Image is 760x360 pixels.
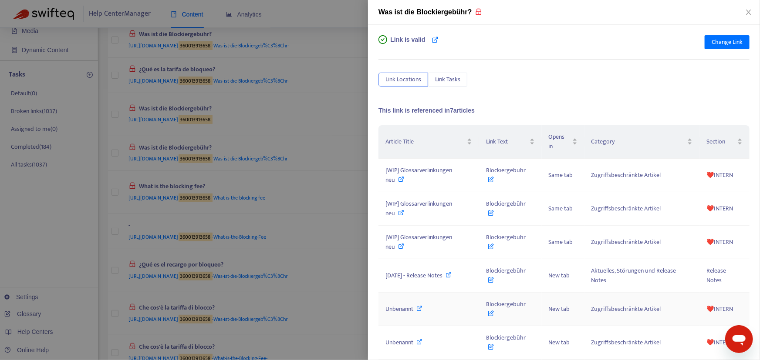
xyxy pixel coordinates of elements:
span: Category [591,137,686,147]
th: Category [584,125,699,159]
span: Release Notes [706,266,726,285]
span: Same tab [549,170,573,180]
span: close [745,9,752,16]
span: Was ist die Blockiergebühr? [378,8,472,16]
span: Opens in [549,132,571,151]
span: Zugriffsbeschränkte Artikel [591,170,661,180]
button: Change Link [705,35,750,49]
button: Link Tasks [428,73,467,87]
span: Link Text [486,137,528,147]
span: Unbenannt [385,304,413,314]
iframe: Schaltfläche zum Öffnen des Messaging-Fensters [725,325,753,353]
span: Article Title [385,137,465,147]
span: Section [706,137,736,147]
span: This link is referenced in 7 articles [378,107,475,114]
span: Blockiergebühr [486,199,526,218]
span: Blockiergebühr [486,299,526,319]
span: Link Locations [385,75,421,84]
span: Blockiergebühr [486,333,526,352]
span: Aktuelles, Störungen und Release Notes [591,266,676,285]
span: [WIP] Glossarverlinkungen neu [385,199,452,218]
span: Zugriffsbeschränkte Artikel [591,237,661,247]
span: ❤️INTERN [706,337,733,347]
th: Opens in [542,125,584,159]
span: New tab [549,270,570,280]
th: Article Title [378,125,479,159]
span: Same tab [549,203,573,213]
span: New tab [549,304,570,314]
span: [DATE] - Release Notes [385,270,442,280]
span: New tab [549,337,570,347]
span: ❤️INTERN [706,203,733,213]
span: Blockiergebühr [486,266,526,285]
span: Zugriffsbeschränkte Artikel [591,304,661,314]
span: [WIP] Glossarverlinkungen neu [385,232,452,252]
span: Link Tasks [435,75,460,84]
span: Zugriffsbeschränkte Artikel [591,337,661,347]
span: ❤️INTERN [706,170,733,180]
span: [WIP] Glossarverlinkungen neu [385,165,452,185]
span: check-circle [378,35,387,44]
span: Change Link [712,37,743,47]
span: Blockiergebühr [486,165,526,185]
span: ❤️INTERN [706,304,733,314]
span: Blockiergebühr [486,232,526,252]
span: Zugriffsbeschränkte Artikel [591,203,661,213]
button: Close [743,8,755,17]
span: ❤️INTERN [706,237,733,247]
th: Section [699,125,750,159]
span: Same tab [549,237,573,247]
button: Link Locations [378,73,428,87]
span: lock [475,8,482,15]
span: Unbenannt [385,337,413,347]
th: Link Text [479,125,542,159]
span: Link is valid [391,35,426,53]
